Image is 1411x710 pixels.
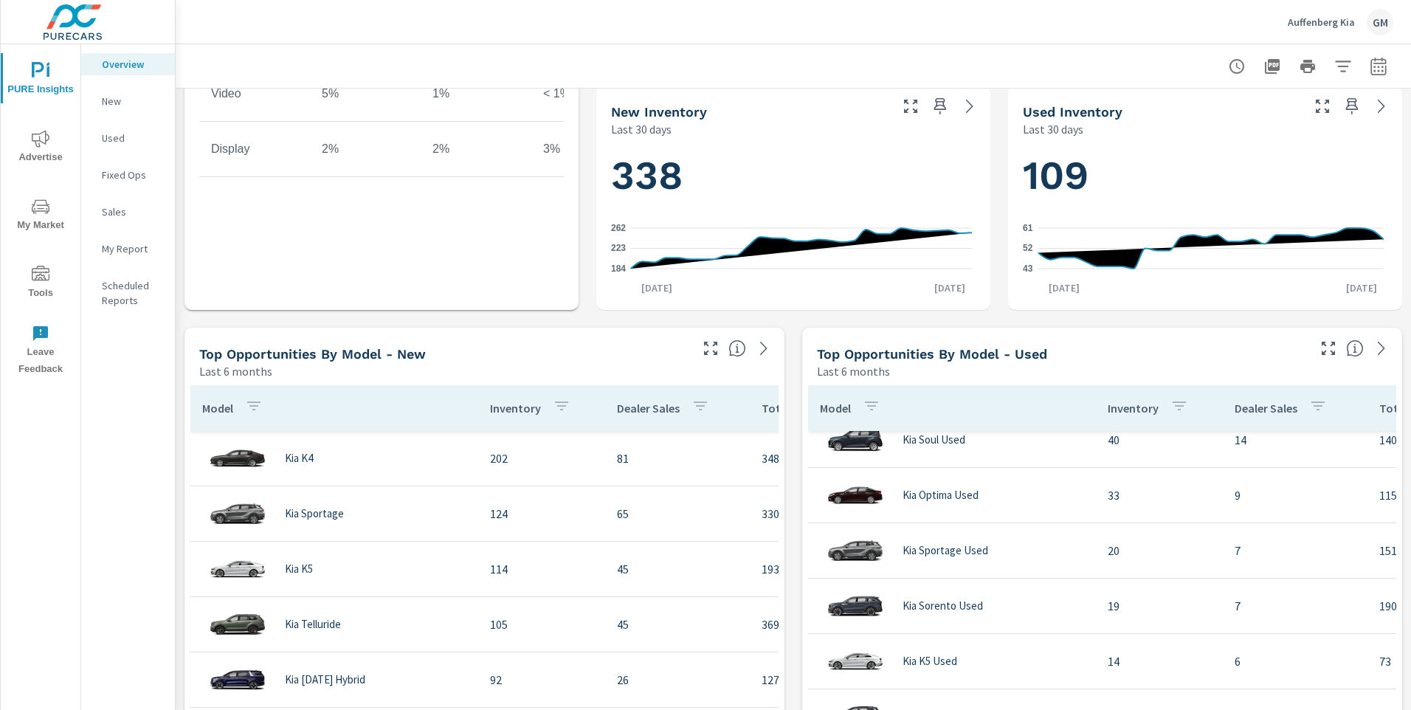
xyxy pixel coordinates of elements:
[102,241,163,256] p: My Report
[1235,431,1356,449] p: 14
[5,198,76,234] span: My Market
[1364,52,1393,81] button: Select Date Range
[826,418,885,462] img: glamour
[102,278,163,308] p: Scheduled Reports
[617,505,738,523] p: 65
[1288,15,1355,29] p: Auffenberg Kia
[1108,431,1211,449] p: 40
[1023,120,1083,138] p: Last 30 days
[1023,223,1033,233] text: 61
[826,528,885,573] img: glamour
[903,433,965,447] p: Kia Soul Used
[1235,401,1297,416] p: Dealer Sales
[1370,337,1393,360] a: See more details in report
[310,131,421,168] td: 2%
[81,238,175,260] div: My Report
[5,130,76,166] span: Advertise
[762,560,918,578] p: 193
[199,362,272,380] p: Last 6 months
[490,560,593,578] p: 114
[285,507,344,520] p: Kia Sportage
[1038,280,1090,295] p: [DATE]
[1370,94,1393,118] a: See more details in report
[826,639,885,683] img: glamour
[611,263,626,274] text: 184
[208,492,267,536] img: glamour
[1346,340,1364,357] span: Find the biggest opportunities within your model lineup by seeing how each model is selling in yo...
[5,325,76,378] span: Leave Feedback
[1108,597,1211,615] p: 19
[1023,244,1033,254] text: 52
[1023,263,1033,274] text: 43
[617,449,738,467] p: 81
[617,671,738,689] p: 26
[102,168,163,182] p: Fixed Ops
[762,401,858,416] p: Total Market Sales
[421,131,531,168] td: 2%
[199,75,310,112] td: Video
[1235,652,1356,670] p: 6
[81,275,175,311] div: Scheduled Reports
[81,127,175,149] div: Used
[611,120,672,138] p: Last 30 days
[285,618,341,631] p: Kia Telluride
[490,671,593,689] p: 92
[1311,94,1334,118] button: Make Fullscreen
[826,473,885,517] img: glamour
[102,57,163,72] p: Overview
[1023,151,1387,201] h1: 109
[1235,542,1356,559] p: 7
[310,75,421,112] td: 5%
[102,94,163,108] p: New
[1235,597,1356,615] p: 7
[490,505,593,523] p: 124
[1328,52,1358,81] button: Apply Filters
[958,94,982,118] a: See more details in report
[928,94,952,118] span: Save this to your personalized report
[199,131,310,168] td: Display
[1317,337,1340,360] button: Make Fullscreen
[1,44,80,384] div: nav menu
[1108,486,1211,504] p: 33
[202,401,233,416] p: Model
[617,560,738,578] p: 45
[762,505,918,523] p: 330
[762,671,918,689] p: 127
[1340,94,1364,118] span: Save this to your personalized report
[531,75,642,112] td: < 1%
[81,164,175,186] div: Fixed Ops
[490,616,593,633] p: 105
[208,436,267,480] img: glamour
[617,401,680,416] p: Dealer Sales
[903,599,983,613] p: Kia Sorento Used
[5,266,76,302] span: Tools
[826,584,885,628] img: glamour
[699,337,722,360] button: Make Fullscreen
[1367,9,1393,35] div: GM
[1235,486,1356,504] p: 9
[817,362,890,380] p: Last 6 months
[899,94,922,118] button: Make Fullscreen
[728,340,746,357] span: Find the biggest opportunities within your model lineup by seeing how each model is selling in yo...
[421,75,531,112] td: 1%
[102,204,163,219] p: Sales
[1336,280,1387,295] p: [DATE]
[762,616,918,633] p: 369
[490,401,541,416] p: Inventory
[208,602,267,647] img: glamour
[924,280,976,295] p: [DATE]
[208,658,267,702] img: glamour
[81,90,175,112] div: New
[903,544,988,557] p: Kia Sportage Used
[903,489,979,502] p: Kia Optima Used
[820,401,851,416] p: Model
[611,244,626,254] text: 223
[1108,401,1159,416] p: Inventory
[611,151,976,201] h1: 338
[611,223,626,233] text: 262
[631,280,683,295] p: [DATE]
[490,449,593,467] p: 202
[817,346,1047,362] h5: Top Opportunities by Model - Used
[208,547,267,591] img: glamour
[81,53,175,75] div: Overview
